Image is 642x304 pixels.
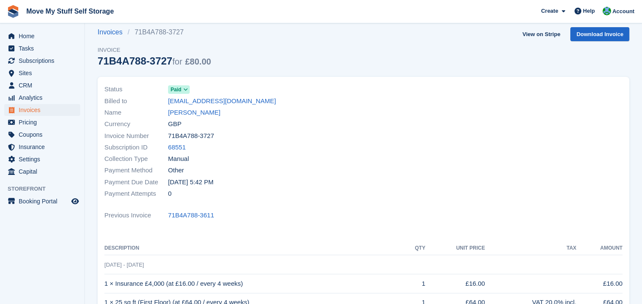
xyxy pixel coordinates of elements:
[19,92,70,104] span: Analytics
[4,104,80,116] a: menu
[19,116,70,128] span: Pricing
[104,143,168,152] span: Subscription ID
[4,92,80,104] a: menu
[612,7,634,16] span: Account
[168,154,189,164] span: Manual
[104,131,168,141] span: Invoice Number
[4,153,80,165] a: menu
[485,242,576,255] th: Tax
[185,57,211,66] span: £80.00
[19,67,70,79] span: Sites
[104,84,168,94] span: Status
[104,274,404,293] td: 1 × Insurance £4,000 (at £16.00 / every 4 weeks)
[168,84,190,94] a: Paid
[98,46,211,54] span: Invoice
[576,242,622,255] th: Amount
[23,4,117,18] a: Move My Stuff Self Storage
[404,274,425,293] td: 1
[168,108,220,118] a: [PERSON_NAME]
[583,7,595,15] span: Help
[4,116,80,128] a: menu
[168,189,171,199] span: 0
[19,79,70,91] span: CRM
[4,79,80,91] a: menu
[104,211,168,220] span: Previous Invoice
[104,189,168,199] span: Payment Attempts
[4,195,80,207] a: menu
[168,131,214,141] span: 71B4A788-3727
[168,211,214,220] a: 71B4A788-3611
[168,119,182,129] span: GBP
[4,30,80,42] a: menu
[576,274,622,293] td: £16.00
[4,67,80,79] a: menu
[104,119,168,129] span: Currency
[104,96,168,106] span: Billed to
[19,141,70,153] span: Insurance
[171,86,181,93] span: Paid
[19,42,70,54] span: Tasks
[104,154,168,164] span: Collection Type
[7,5,20,18] img: stora-icon-8386f47178a22dfd0bd8f6a31ec36ba5ce8667c1dd55bd0f319d3a0aa187defe.svg
[104,177,168,187] span: Payment Due Date
[98,27,211,37] nav: breadcrumbs
[4,166,80,177] a: menu
[104,108,168,118] span: Name
[425,242,485,255] th: Unit Price
[603,7,611,15] img: Dan
[425,274,485,293] td: £16.00
[168,143,186,152] a: 68551
[19,55,70,67] span: Subscriptions
[4,55,80,67] a: menu
[4,129,80,141] a: menu
[104,242,404,255] th: Description
[19,166,70,177] span: Capital
[19,129,70,141] span: Coupons
[570,27,629,41] a: Download Invoice
[8,185,84,193] span: Storefront
[19,153,70,165] span: Settings
[168,166,184,175] span: Other
[4,42,80,54] a: menu
[168,177,213,187] time: 2025-07-26 16:42:13 UTC
[19,104,70,116] span: Invoices
[98,27,128,37] a: Invoices
[104,262,144,268] span: [DATE] - [DATE]
[168,96,276,106] a: [EMAIL_ADDRESS][DOMAIN_NAME]
[404,242,425,255] th: QTY
[172,57,182,66] span: for
[104,166,168,175] span: Payment Method
[4,141,80,153] a: menu
[70,196,80,206] a: Preview store
[519,27,564,41] a: View on Stripe
[19,30,70,42] span: Home
[19,195,70,207] span: Booking Portal
[541,7,558,15] span: Create
[98,55,211,67] div: 71B4A788-3727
